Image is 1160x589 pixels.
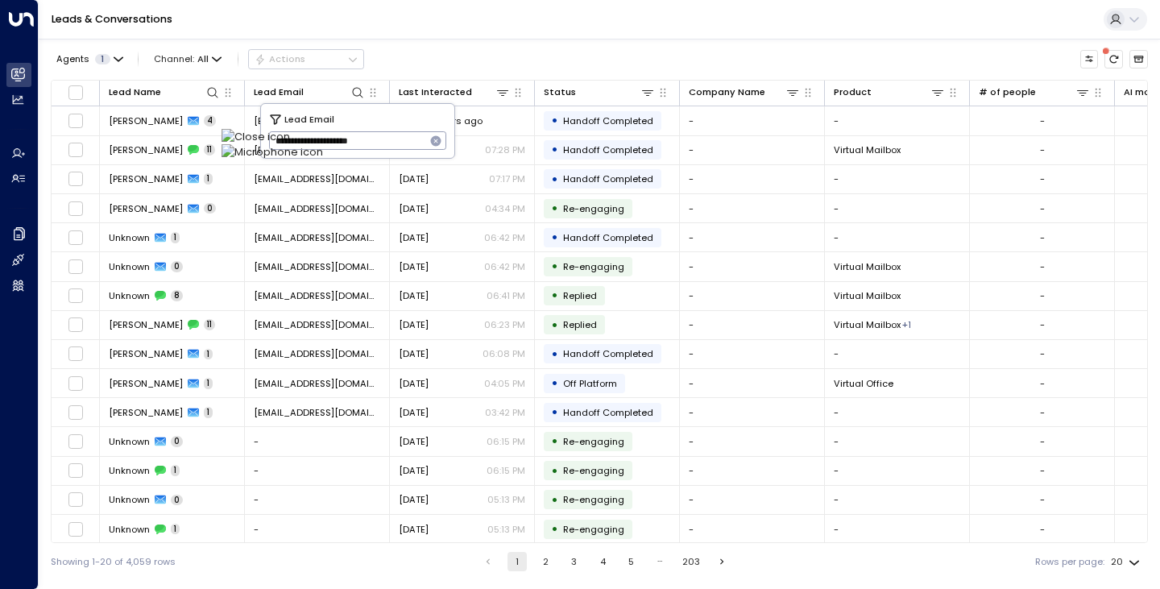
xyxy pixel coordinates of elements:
[171,495,183,506] span: 0
[68,317,84,333] span: Toggle select row
[487,289,525,302] p: 06:41 PM
[563,523,624,536] span: Trigger
[399,260,429,273] span: Yesterday
[109,172,183,185] span: Grace Callaway
[680,515,825,543] td: -
[254,289,380,302] span: ruiluo1@gmail.com
[834,377,893,390] span: Virtual Office
[68,171,84,187] span: Toggle select row
[680,398,825,426] td: -
[563,318,597,331] span: Replied
[484,318,525,331] p: 06:23 PM
[284,112,334,127] span: Lead Email
[536,552,555,571] button: Go to page 2
[254,260,380,273] span: ruiluo1@gmail.com
[254,202,380,215] span: gracecallawaywriter@gmail.com
[551,168,558,190] div: •
[565,552,584,571] button: Go to page 3
[399,202,429,215] span: Aug 13, 2025
[254,318,380,331] span: Info@stephenwmills.com
[1080,50,1099,68] button: Customize
[551,139,558,160] div: •
[593,552,612,571] button: Go to page 4
[171,465,180,476] span: 1
[680,457,825,485] td: -
[551,284,558,306] div: •
[51,50,127,68] button: Agents1
[68,462,84,479] span: Toggle select row
[68,85,84,101] span: Toggle select all
[825,165,970,193] td: -
[109,523,150,536] span: Unknown
[204,144,215,156] span: 11
[563,143,653,156] span: Handoff Completed
[680,282,825,310] td: -
[109,493,150,506] span: Unknown
[544,85,576,100] div: Status
[563,493,624,506] span: Trigger
[680,427,825,455] td: -
[622,552,641,571] button: Go to page 5
[1040,143,1045,156] div: -
[1040,435,1045,448] div: -
[1040,464,1045,477] div: -
[1040,406,1045,419] div: -
[551,343,558,365] div: •
[551,489,558,511] div: •
[245,515,390,543] td: -
[713,552,732,571] button: Go to next page
[1040,260,1045,273] div: -
[489,172,525,185] p: 07:17 PM
[171,290,183,301] span: 8
[52,12,172,26] a: Leads & Conversations
[650,552,669,571] div: …
[487,493,525,506] p: 05:13 PM
[563,260,624,273] span: Trigger
[487,435,525,448] p: 06:15 PM
[1035,555,1104,569] label: Rows per page:
[56,55,89,64] span: Agents
[1040,347,1045,360] div: -
[254,377,380,390] span: Info@stephenwmills.com
[254,231,380,244] span: ruiluo1@gmail.com
[834,260,901,273] span: Virtual Mailbox
[834,289,901,302] span: Virtual Mailbox
[563,289,597,302] span: Replied
[109,435,150,448] span: Unknown
[563,202,624,215] span: Trigger
[109,406,183,419] span: Stephen Mills
[245,427,390,455] td: -
[109,289,150,302] span: Unknown
[1129,50,1148,68] button: Archived Leads
[1104,50,1123,68] span: There are new threads available. Refresh the grid to view the latest updates.
[825,106,970,135] td: -
[680,106,825,135] td: -
[485,143,525,156] p: 07:28 PM
[484,377,525,390] p: 04:05 PM
[399,347,429,360] span: Yesterday
[204,407,213,418] span: 1
[834,143,901,156] span: Virtual Mailbox
[825,427,970,455] td: -
[487,464,525,477] p: 06:15 PM
[563,347,653,360] span: Handoff Completed
[979,85,1090,100] div: # of people
[825,486,970,514] td: -
[680,311,825,339] td: -
[399,172,429,185] span: Yesterday
[68,404,84,421] span: Toggle select row
[222,129,323,144] img: Close icon
[68,521,84,537] span: Toggle select row
[68,230,84,246] span: Toggle select row
[825,340,970,368] td: -
[399,464,429,477] span: Yesterday
[679,552,703,571] button: Go to page 203
[834,85,945,100] div: Product
[485,202,525,215] p: 04:34 PM
[1040,493,1045,506] div: -
[1040,114,1045,127] div: -
[689,85,800,100] div: Company Name
[551,226,558,248] div: •
[399,493,429,506] span: Yesterday
[109,143,183,156] span: Grace Callaway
